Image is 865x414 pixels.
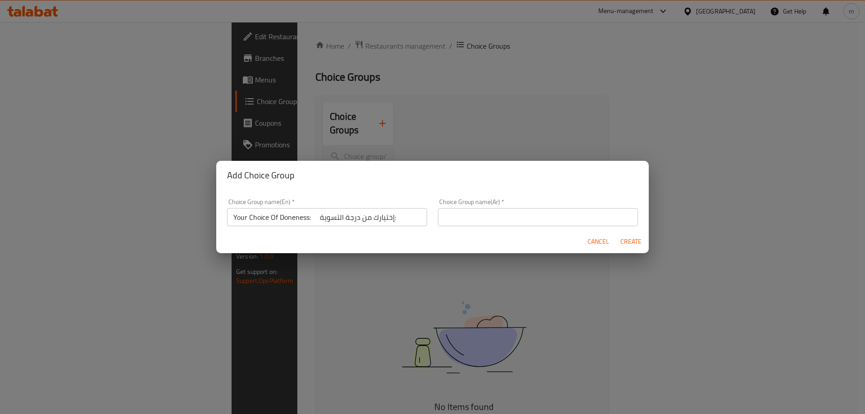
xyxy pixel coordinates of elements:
h2: Add Choice Group [227,168,638,182]
input: Please enter Choice Group name(ar) [438,208,638,226]
button: Cancel [584,233,613,250]
span: Cancel [587,236,609,247]
span: Create [620,236,642,247]
input: Please enter Choice Group name(en) [227,208,427,226]
button: Create [616,233,645,250]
